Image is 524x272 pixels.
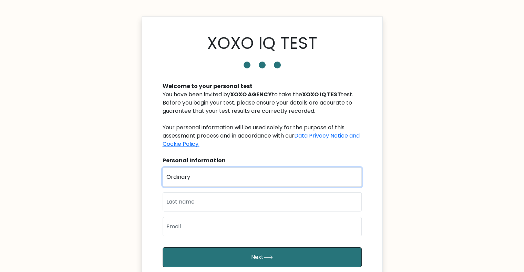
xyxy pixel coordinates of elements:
input: First name [163,167,362,187]
div: You have been invited by to take the test. Before you begin your test, please ensure your details... [163,90,362,148]
input: Email [163,217,362,236]
div: Welcome to your personal test [163,82,362,90]
a: Data Privacy Notice and Cookie Policy. [163,132,360,148]
b: XOXO AGENCY [230,90,272,98]
div: Personal Information [163,156,362,165]
h1: XOXO IQ TEST [207,33,317,53]
input: Last name [163,192,362,211]
button: Next [163,247,362,267]
b: XOXO IQ TEST [302,90,341,98]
